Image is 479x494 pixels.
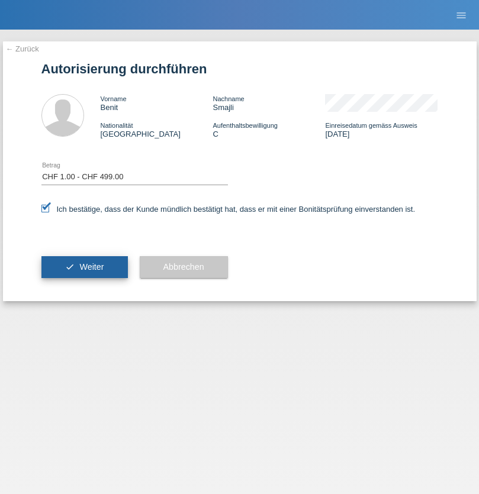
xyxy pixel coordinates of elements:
[140,256,228,279] button: Abbrechen
[79,262,104,272] span: Weiter
[41,256,128,279] button: check Weiter
[65,262,75,272] i: check
[325,122,417,129] span: Einreisedatum gemäss Ausweis
[41,205,416,214] label: Ich bestätige, dass der Kunde mündlich bestätigt hat, dass er mit einer Bonitätsprüfung einversta...
[101,121,213,138] div: [GEOGRAPHIC_DATA]
[455,9,467,21] i: menu
[163,262,204,272] span: Abbrechen
[6,44,39,53] a: ← Zurück
[101,95,127,102] span: Vorname
[213,122,277,129] span: Aufenthaltsbewilligung
[101,94,213,112] div: Benit
[41,62,438,76] h1: Autorisierung durchführen
[449,11,473,18] a: menu
[213,94,325,112] div: Smajli
[325,121,438,138] div: [DATE]
[101,122,133,129] span: Nationalität
[213,121,325,138] div: C
[213,95,244,102] span: Nachname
